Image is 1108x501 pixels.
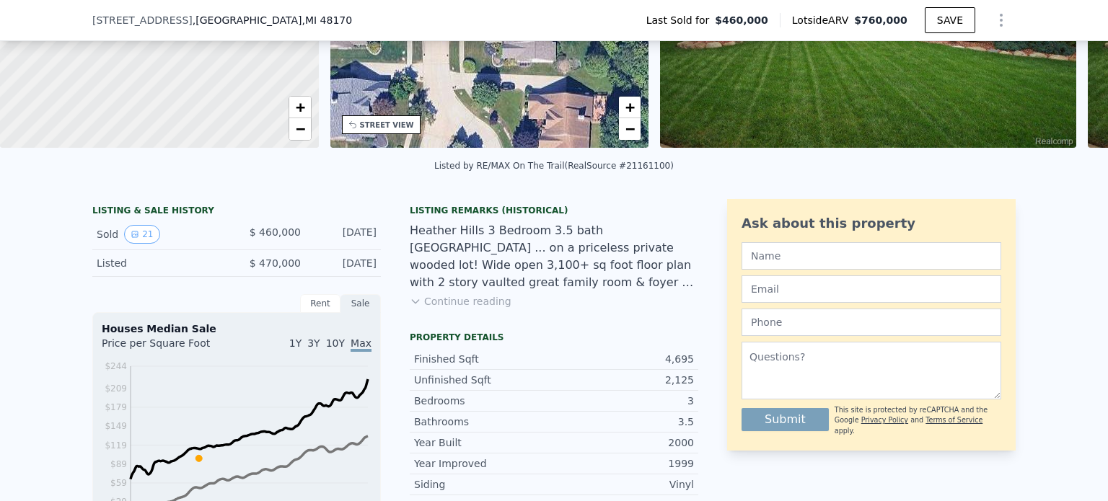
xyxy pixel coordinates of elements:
[193,13,352,27] span: , [GEOGRAPHIC_DATA]
[410,222,698,291] div: Heather Hills 3 Bedroom 3.5 bath [GEOGRAPHIC_DATA] ... on a priceless private wooded lot! Wide op...
[835,405,1001,436] div: This site is protected by reCAPTCHA and the Google and apply.
[300,294,340,313] div: Rent
[554,352,694,366] div: 4,695
[742,275,1001,303] input: Email
[715,13,768,27] span: $460,000
[92,13,193,27] span: [STREET_ADDRESS]
[105,421,127,431] tspan: $149
[105,440,127,451] tspan: $119
[105,361,127,371] tspan: $244
[410,332,698,343] div: Property details
[554,373,694,387] div: 2,125
[326,337,345,349] span: 10Y
[414,373,554,387] div: Unfinished Sqft
[554,414,694,429] div: 3.5
[554,456,694,471] div: 1999
[625,120,635,138] span: −
[414,414,554,429] div: Bathrooms
[105,402,127,412] tspan: $179
[619,118,641,140] a: Zoom out
[625,98,635,116] span: +
[925,416,982,424] a: Terms of Service
[434,161,674,171] div: Listed by RE/MAX On The Trail (RealSource #21161100)
[302,14,352,26] span: , MI 48170
[110,478,127,488] tspan: $59
[360,120,414,130] div: STREET VIEW
[742,213,1001,234] div: Ask about this property
[124,225,159,244] button: View historical data
[250,226,301,238] span: $ 460,000
[410,294,511,309] button: Continue reading
[97,256,225,270] div: Listed
[742,309,1001,336] input: Phone
[307,337,320,349] span: 3Y
[414,352,554,366] div: Finished Sqft
[295,98,304,116] span: +
[925,7,975,33] button: SAVE
[619,97,641,118] a: Zoom in
[414,435,554,450] div: Year Built
[105,383,127,394] tspan: $209
[102,336,237,359] div: Price per Square Foot
[742,242,1001,270] input: Name
[312,225,377,244] div: [DATE]
[92,205,381,219] div: LISTING & SALE HISTORY
[289,337,302,349] span: 1Y
[861,416,908,424] a: Privacy Policy
[102,322,371,336] div: Houses Median Sale
[414,477,554,492] div: Siding
[646,13,716,27] span: Last Sold for
[110,459,127,469] tspan: $89
[351,337,371,352] span: Max
[792,13,854,27] span: Lotside ARV
[854,14,907,26] span: $760,000
[414,456,554,471] div: Year Improved
[742,408,829,431] button: Submit
[340,294,381,313] div: Sale
[554,477,694,492] div: Vinyl
[289,118,311,140] a: Zoom out
[414,394,554,408] div: Bedrooms
[250,257,301,269] span: $ 470,000
[987,6,1016,35] button: Show Options
[410,205,698,216] div: Listing Remarks (Historical)
[554,394,694,408] div: 3
[312,256,377,270] div: [DATE]
[289,97,311,118] a: Zoom in
[554,435,694,450] div: 2000
[97,225,225,244] div: Sold
[295,120,304,138] span: −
